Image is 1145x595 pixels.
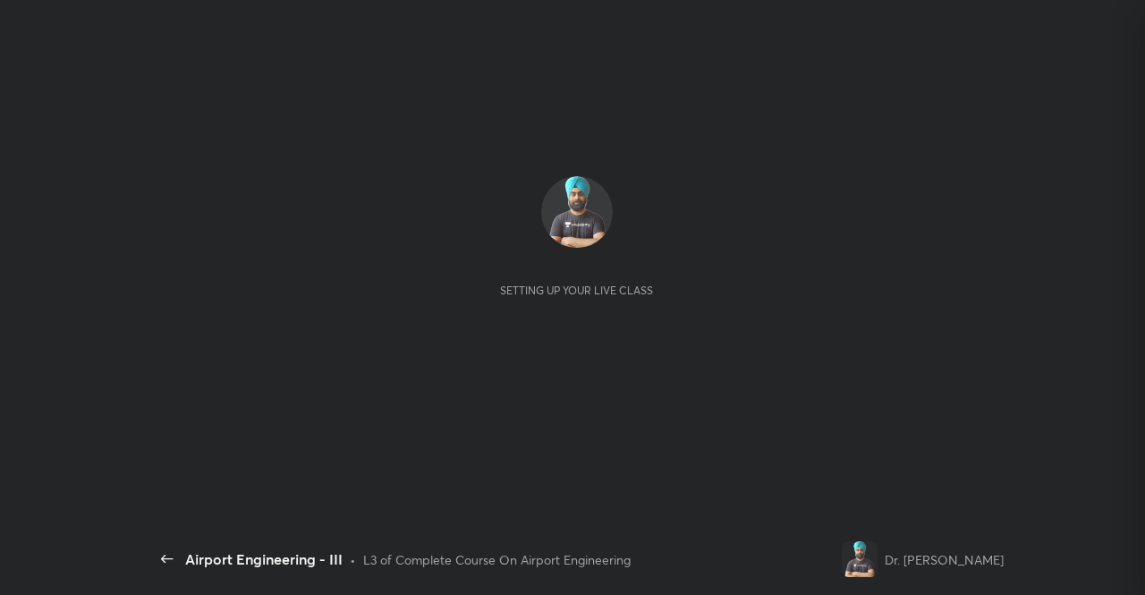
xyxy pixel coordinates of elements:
div: Airport Engineering - III [185,548,343,570]
img: 9d3c740ecb1b4446abd3172a233dfc7b.png [842,541,878,577]
div: Dr. [PERSON_NAME] [885,550,1004,569]
div: • [350,550,356,569]
div: L3 of Complete Course On Airport Engineering [363,550,631,569]
img: 9d3c740ecb1b4446abd3172a233dfc7b.png [541,176,613,248]
div: Setting up your live class [500,284,653,297]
